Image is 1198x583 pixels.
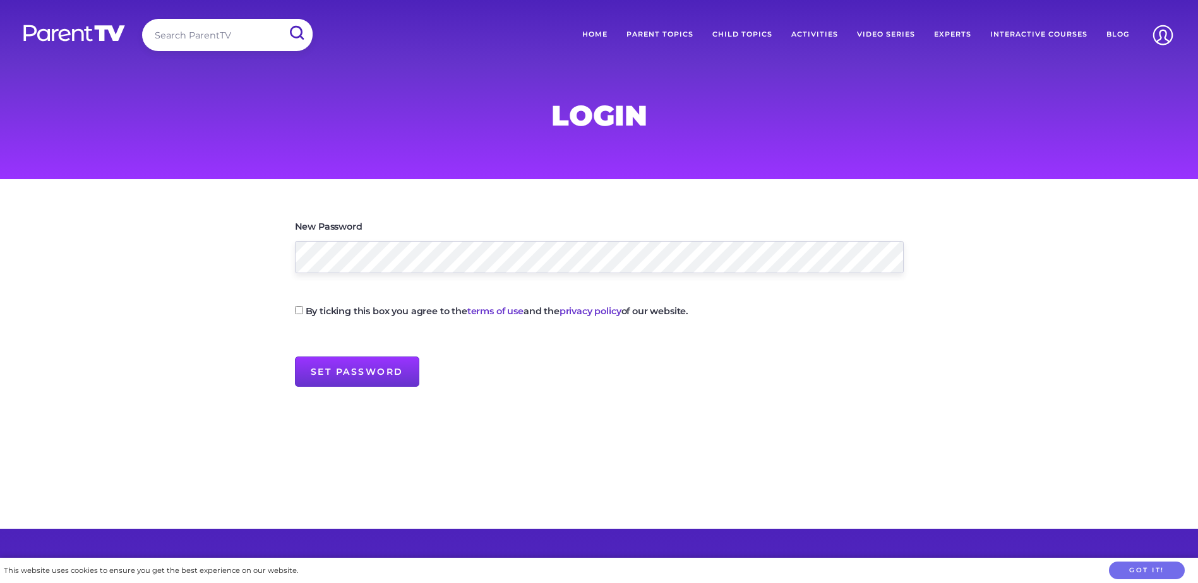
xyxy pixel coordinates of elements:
[295,103,904,128] h1: Login
[573,19,617,50] a: Home
[925,19,981,50] a: Experts
[1147,19,1179,51] img: Account
[142,19,313,51] input: Search ParentTV
[703,19,782,50] a: Child Topics
[617,19,703,50] a: Parent Topics
[280,19,313,47] input: Submit
[1097,19,1139,50] a: Blog
[306,307,689,315] label: By ticking this box you agree to the and the of our website.
[4,564,298,577] div: This website uses cookies to ensure you get the best experience on our website.
[1109,562,1185,580] button: Got it!
[295,222,362,231] label: New Password
[467,305,524,317] a: terms of use
[981,19,1097,50] a: Interactive Courses
[848,19,925,50] a: Video Series
[295,356,419,387] input: Set Password
[560,305,621,317] a: privacy policy
[22,24,126,42] img: parenttv-logo-white.4c85aaf.svg
[782,19,848,50] a: Activities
